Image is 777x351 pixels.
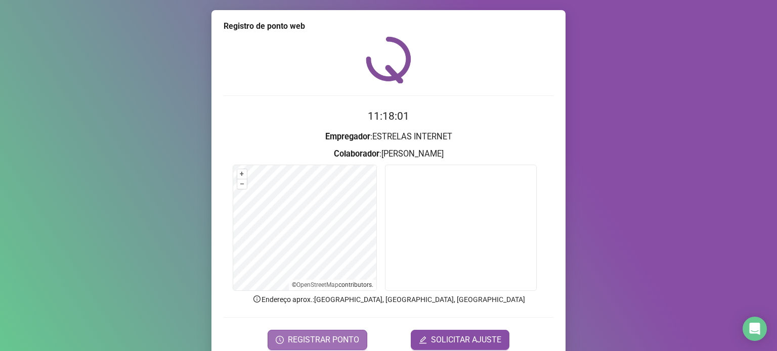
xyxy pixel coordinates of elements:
[419,336,427,344] span: edit
[288,334,359,346] span: REGISTRAR PONTO
[325,132,370,141] strong: Empregador
[366,36,411,83] img: QRPoint
[276,336,284,344] span: clock-circle
[252,294,262,304] span: info-circle
[237,179,247,189] button: –
[224,147,553,161] h3: : [PERSON_NAME]
[296,281,338,288] a: OpenStreetMap
[743,317,767,341] div: Open Intercom Messenger
[334,149,379,159] strong: Colaborador
[224,130,553,143] h3: : ESTRELAS INTERNET
[224,20,553,32] div: Registro de ponto web
[224,294,553,305] p: Endereço aprox. : [GEOGRAPHIC_DATA], [GEOGRAPHIC_DATA], [GEOGRAPHIC_DATA]
[292,281,373,288] li: © contributors.
[368,110,409,122] time: 11:18:01
[411,330,509,350] button: editSOLICITAR AJUSTE
[431,334,501,346] span: SOLICITAR AJUSTE
[268,330,367,350] button: REGISTRAR PONTO
[237,169,247,179] button: +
